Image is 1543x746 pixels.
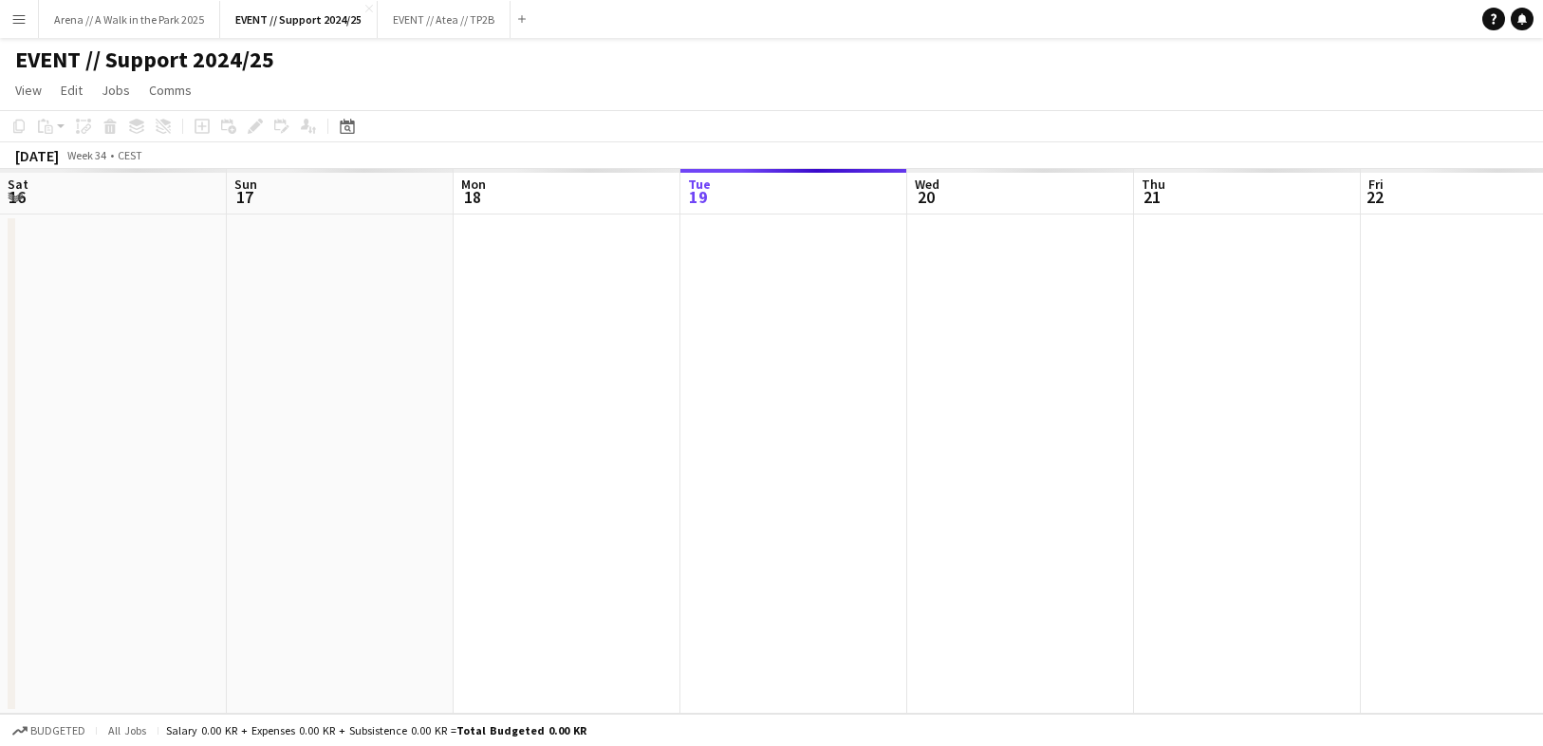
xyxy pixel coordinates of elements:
[53,78,90,103] a: Edit
[94,78,138,103] a: Jobs
[1366,186,1384,208] span: 22
[915,176,939,193] span: Wed
[1139,186,1165,208] span: 21
[8,78,49,103] a: View
[912,186,939,208] span: 20
[1368,176,1384,193] span: Fri
[685,186,711,208] span: 19
[232,186,257,208] span: 17
[102,82,130,99] span: Jobs
[104,723,150,737] span: All jobs
[15,46,274,74] h1: EVENT // Support 2024/25
[166,723,586,737] div: Salary 0.00 KR + Expenses 0.00 KR + Subsistence 0.00 KR =
[456,723,586,737] span: Total Budgeted 0.00 KR
[141,78,199,103] a: Comms
[378,1,511,38] button: EVENT // Atea // TP2B
[15,82,42,99] span: View
[688,176,711,193] span: Tue
[149,82,192,99] span: Comms
[1142,176,1165,193] span: Thu
[15,146,59,165] div: [DATE]
[220,1,378,38] button: EVENT // Support 2024/25
[5,186,28,208] span: 16
[8,176,28,193] span: Sat
[118,148,142,162] div: CEST
[234,176,257,193] span: Sun
[461,176,486,193] span: Mon
[458,186,486,208] span: 18
[9,720,88,741] button: Budgeted
[63,148,110,162] span: Week 34
[61,82,83,99] span: Edit
[30,724,85,737] span: Budgeted
[39,1,220,38] button: Arena // A Walk in the Park 2025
